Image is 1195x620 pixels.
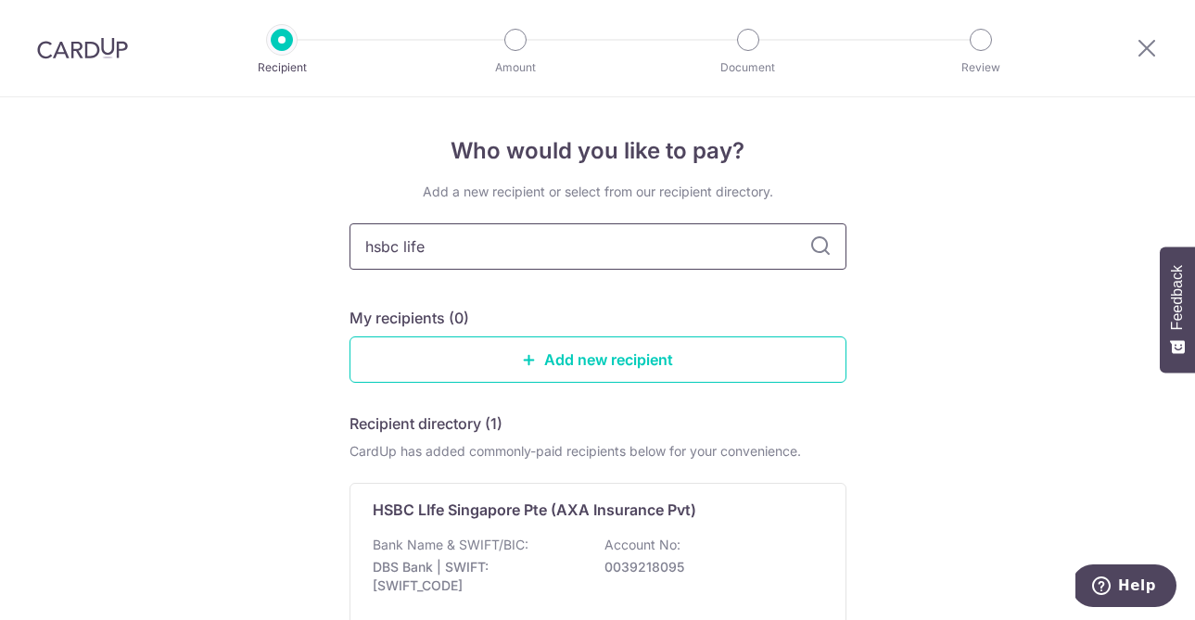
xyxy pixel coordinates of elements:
input: Search for any recipient here [350,223,846,270]
button: Feedback - Show survey [1160,247,1195,373]
p: HSBC LIfe Singapore Pte (AXA Insurance Pvt) [373,499,696,521]
p: Review [912,58,1049,77]
div: CardUp has added commonly-paid recipients below for your convenience. [350,442,846,461]
a: Add new recipient [350,336,846,383]
h4: Who would you like to pay? [350,134,846,168]
p: 0039218095 [604,558,812,576]
p: Account No: [604,536,680,554]
span: Feedback [1169,265,1186,330]
p: Recipient [213,58,350,77]
div: Add a new recipient or select from our recipient directory. [350,183,846,201]
iframe: Opens a widget where you can find more information [1075,564,1176,611]
p: DBS Bank | SWIFT: [SWIFT_CODE] [373,558,580,595]
p: Amount [447,58,584,77]
p: Document [680,58,817,77]
h5: Recipient directory (1) [350,412,502,435]
p: Bank Name & SWIFT/BIC: [373,536,528,554]
h5: My recipients (0) [350,307,469,329]
img: CardUp [37,37,128,59]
